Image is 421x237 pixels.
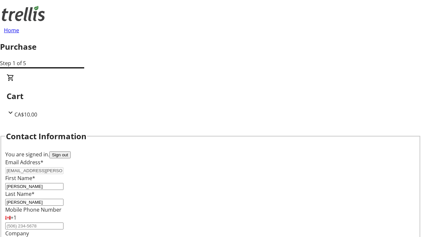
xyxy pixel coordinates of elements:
label: Company [5,230,29,237]
label: Mobile Phone Number [5,206,62,213]
span: CA$10.00 [14,111,37,118]
button: Sign out [49,151,71,158]
input: (506) 234-5678 [5,223,63,229]
h2: Contact Information [6,130,87,142]
label: Last Name* [5,190,35,197]
div: CartCA$10.00 [7,74,414,118]
h2: Cart [7,90,414,102]
div: You are signed in. [5,150,416,158]
label: First Name* [5,174,35,182]
label: Email Address* [5,159,43,166]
